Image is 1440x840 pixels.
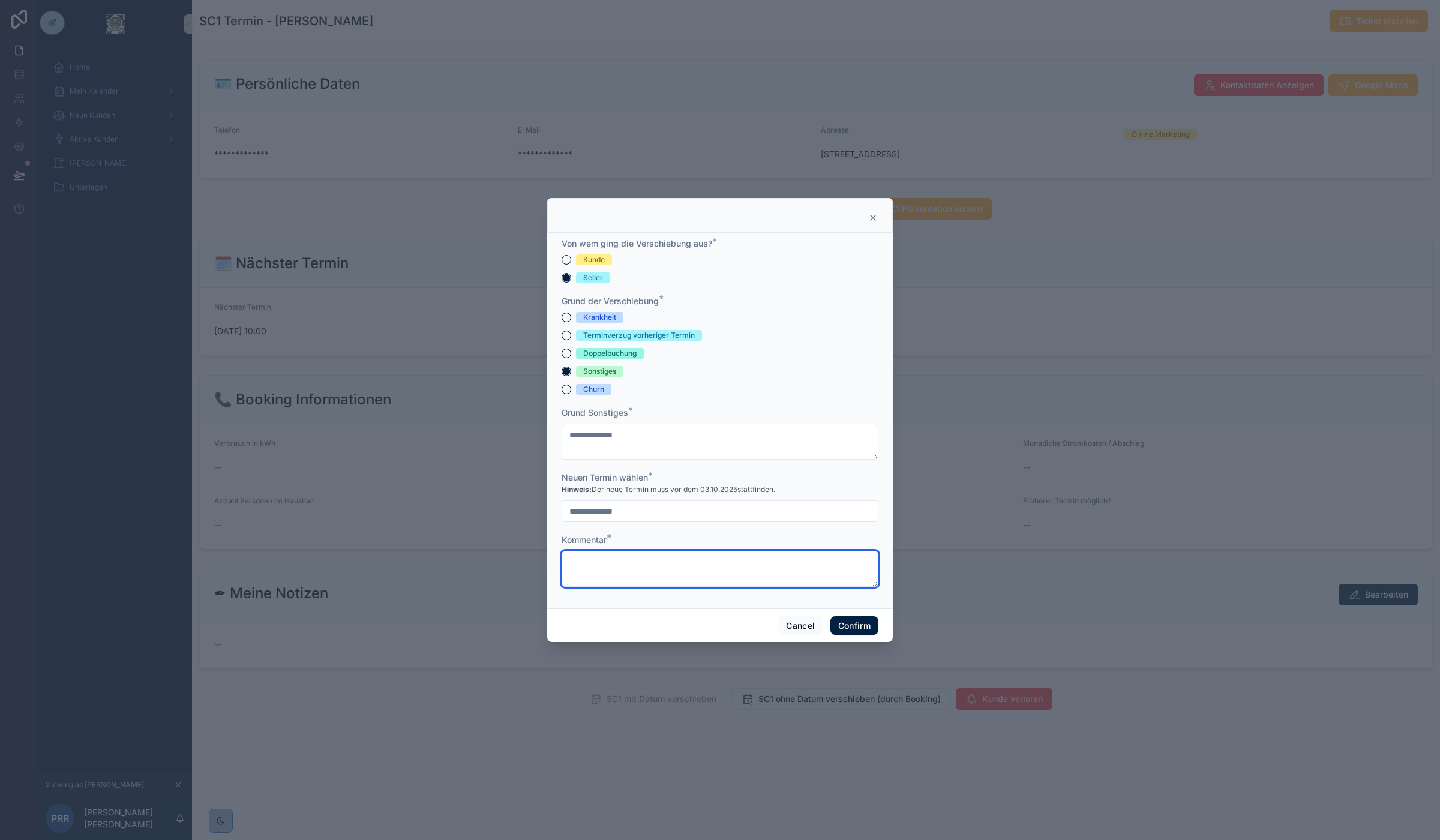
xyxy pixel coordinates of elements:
span: Neuen Termin wählen [562,472,648,482]
div: Krankheit [583,312,616,323]
span: Grund der Verschiebung [562,296,659,306]
strong: Hinweis: [562,485,592,494]
button: Confirm [830,616,878,635]
span: Der neue Termin muss vor dem 03.10.2025stattfinden. [562,485,775,494]
div: Kunde [583,254,605,265]
div: Doppelbuchung [583,348,637,359]
div: Churn [583,384,604,395]
div: Seller [583,272,603,283]
div: Terminverzug vorheriger Termin [583,330,695,341]
span: Von wem ging die Verschiebung aus? [562,238,712,248]
div: Sonstiges [583,366,616,377]
span: Kommentar [562,535,607,545]
span: Grund Sonstiges [562,407,628,418]
button: Cancel [778,616,823,635]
